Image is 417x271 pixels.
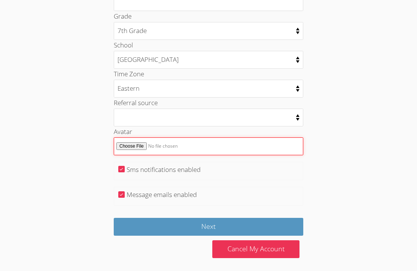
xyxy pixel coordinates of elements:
a: Cancel My Account [212,240,299,258]
label: Sms notifications enabled [127,165,201,174]
label: Avatar [114,127,132,136]
label: Grade [114,12,132,20]
label: Time Zone [114,69,144,78]
label: Referral source [114,98,158,107]
label: Message emails enabled [127,190,197,199]
label: School [114,41,133,49]
input: Next [114,218,303,236]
